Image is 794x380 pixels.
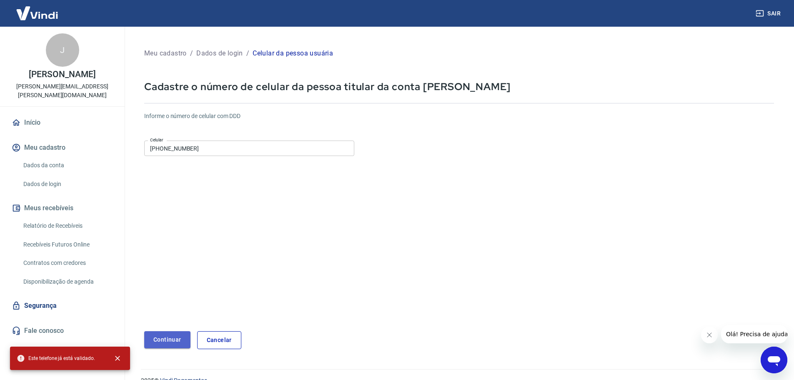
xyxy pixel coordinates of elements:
[17,354,95,362] span: Este telefone já está validado.
[7,82,118,100] p: [PERSON_NAME][EMAIL_ADDRESS][PERSON_NAME][DOMAIN_NAME]
[253,48,333,58] p: Celular da pessoa usuária
[20,273,115,290] a: Disponibilização de agenda
[721,325,787,343] iframe: Mensagem da empresa
[20,217,115,234] a: Relatório de Recebíveis
[20,157,115,174] a: Dados da conta
[10,113,115,132] a: Início
[10,0,64,26] img: Vindi
[144,48,187,58] p: Meu cadastro
[10,322,115,340] a: Fale conosco
[10,199,115,217] button: Meus recebíveis
[46,33,79,67] div: J
[20,254,115,272] a: Contratos com credores
[20,236,115,253] a: Recebíveis Futuros Online
[190,48,193,58] p: /
[197,331,241,349] a: Cancelar
[761,347,787,373] iframe: Botão para abrir a janela de mensagens
[108,349,127,367] button: close
[29,70,95,79] p: [PERSON_NAME]
[10,138,115,157] button: Meu cadastro
[701,327,718,343] iframe: Fechar mensagem
[196,48,243,58] p: Dados de login
[20,176,115,193] a: Dados de login
[144,112,774,121] h6: Informe o número de celular com DDD
[754,6,784,21] button: Sair
[5,6,70,13] span: Olá! Precisa de ajuda?
[10,297,115,315] a: Segurança
[150,137,163,143] label: Celular
[144,331,190,348] button: Continuar
[144,80,774,93] p: Cadastre o número de celular da pessoa titular da conta [PERSON_NAME]
[246,48,249,58] p: /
